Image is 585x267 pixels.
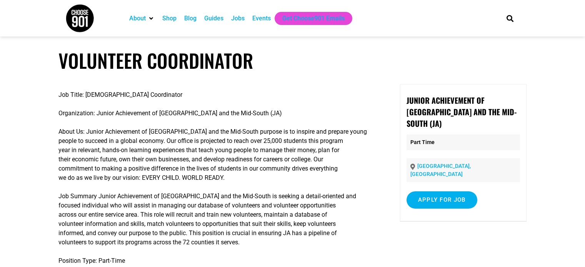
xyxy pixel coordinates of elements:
p: Organization: Junior Achievement of [GEOGRAPHIC_DATA] and the Mid-South (JA) [58,109,377,118]
p: Job Title: [DEMOGRAPHIC_DATA] Coordinator [58,90,377,100]
input: Apply for job [407,191,477,209]
h1: Volunteer Coordinator [58,49,527,72]
a: Jobs [231,14,245,23]
a: [GEOGRAPHIC_DATA], [GEOGRAPHIC_DATA] [410,163,471,177]
p: Job Summary Junior Achievement of [GEOGRAPHIC_DATA] and the Mid-South is seeking a detail-oriente... [58,192,377,247]
div: Search [503,12,516,25]
nav: Main nav [125,12,493,25]
p: Position Type: Part-Time [58,256,377,265]
a: Events [252,14,271,23]
div: About [125,12,158,25]
a: Guides [204,14,223,23]
a: Shop [162,14,177,23]
a: Blog [184,14,197,23]
p: Part Time [407,134,520,150]
a: Get Choose901 Emails [282,14,345,23]
a: About [129,14,146,23]
strong: Junior Achievement of [GEOGRAPHIC_DATA] and the Mid-South (JA) [407,95,517,129]
p: About Us: Junior Achievement of [GEOGRAPHIC_DATA] and the Mid-South purpose is to inspire and pre... [58,127,377,182]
